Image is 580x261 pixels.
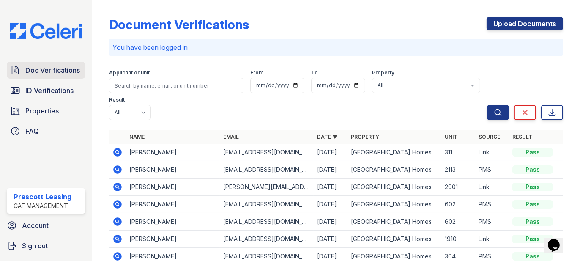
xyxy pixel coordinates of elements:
[347,161,441,179] td: [GEOGRAPHIC_DATA] Homes
[311,69,318,76] label: To
[126,231,220,248] td: [PERSON_NAME]
[250,69,263,76] label: From
[223,134,239,140] a: Email
[445,134,457,140] a: Unit
[3,217,89,234] a: Account
[475,196,509,213] td: PMS
[441,231,475,248] td: 1910
[25,106,59,116] span: Properties
[314,144,347,161] td: [DATE]
[7,102,85,119] a: Properties
[372,69,394,76] label: Property
[314,161,347,179] td: [DATE]
[112,42,560,52] p: You have been logged in
[14,192,71,202] div: Prescott Leasing
[22,220,49,231] span: Account
[475,144,509,161] td: Link
[220,179,314,196] td: [PERSON_NAME][EMAIL_ADDRESS][PERSON_NAME][DOMAIN_NAME]
[109,17,249,32] div: Document Verifications
[512,200,553,209] div: Pass
[347,179,441,196] td: [GEOGRAPHIC_DATA] Homes
[7,82,85,99] a: ID Verifications
[129,134,145,140] a: Name
[220,161,314,179] td: [EMAIL_ADDRESS][DOMAIN_NAME]
[220,213,314,231] td: [EMAIL_ADDRESS][DOMAIN_NAME]
[512,252,553,261] div: Pass
[7,62,85,79] a: Doc Verifications
[314,179,347,196] td: [DATE]
[512,235,553,243] div: Pass
[475,213,509,231] td: PMS
[109,96,125,103] label: Result
[220,231,314,248] td: [EMAIL_ADDRESS][DOMAIN_NAME]
[314,196,347,213] td: [DATE]
[441,144,475,161] td: 311
[22,241,48,251] span: Sign out
[512,217,553,226] div: Pass
[441,179,475,196] td: 2001
[441,196,475,213] td: 602
[3,237,89,254] a: Sign out
[220,196,314,213] td: [EMAIL_ADDRESS][DOMAIN_NAME]
[126,213,220,231] td: [PERSON_NAME]
[314,231,347,248] td: [DATE]
[25,85,74,96] span: ID Verifications
[441,161,475,179] td: 2113
[317,134,337,140] a: Date ▼
[475,179,509,196] td: Link
[126,144,220,161] td: [PERSON_NAME]
[351,134,379,140] a: Property
[126,179,220,196] td: [PERSON_NAME]
[109,69,150,76] label: Applicant or unit
[512,165,553,174] div: Pass
[126,161,220,179] td: [PERSON_NAME]
[512,183,553,191] div: Pass
[347,144,441,161] td: [GEOGRAPHIC_DATA] Homes
[14,202,71,210] div: CAF Management
[25,126,39,136] span: FAQ
[126,196,220,213] td: [PERSON_NAME]
[544,227,572,253] iframe: chat widget
[475,231,509,248] td: Link
[479,134,500,140] a: Source
[347,213,441,231] td: [GEOGRAPHIC_DATA] Homes
[3,23,89,39] img: CE_Logo_Blue-a8612792a0a2168367f1c8372b55b34899dd931a85d93a1a3d3e32e68fde9ad4.png
[7,123,85,140] a: FAQ
[347,231,441,248] td: [GEOGRAPHIC_DATA] Homes
[475,161,509,179] td: PMS
[441,213,475,231] td: 602
[25,65,80,75] span: Doc Verifications
[109,78,243,93] input: Search by name, email, or unit number
[347,196,441,213] td: [GEOGRAPHIC_DATA] Homes
[220,144,314,161] td: [EMAIL_ADDRESS][DOMAIN_NAME]
[314,213,347,231] td: [DATE]
[487,17,563,30] a: Upload Documents
[512,134,532,140] a: Result
[512,148,553,157] div: Pass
